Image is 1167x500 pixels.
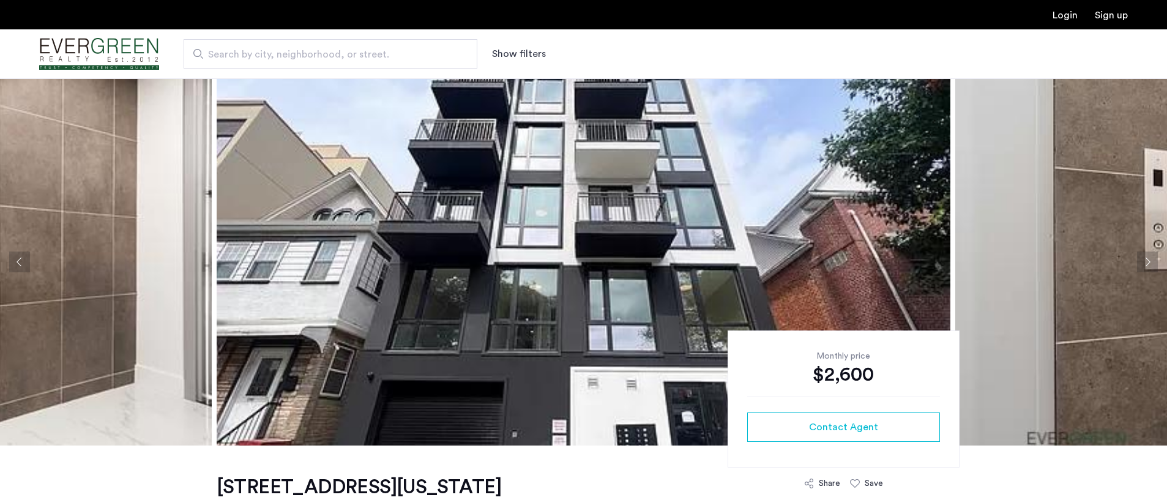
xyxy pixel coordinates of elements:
button: button [747,412,940,442]
div: Save [865,477,883,490]
iframe: chat widget [1116,451,1155,488]
span: Search by city, neighborhood, or street. [208,47,443,62]
span: Contact Agent [809,420,878,435]
h1: [STREET_ADDRESS][US_STATE] [217,475,501,499]
a: Login [1053,10,1078,20]
div: $2,600 [747,362,940,387]
button: Show or hide filters [492,47,546,61]
a: Cazamio Logo [39,31,159,77]
img: apartment [217,78,950,446]
a: Registration [1095,10,1128,20]
button: Next apartment [1137,252,1158,272]
img: logo [39,31,159,77]
div: Share [819,477,840,490]
div: Monthly price [747,350,940,362]
button: Previous apartment [9,252,30,272]
input: Apartment Search [184,39,477,69]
